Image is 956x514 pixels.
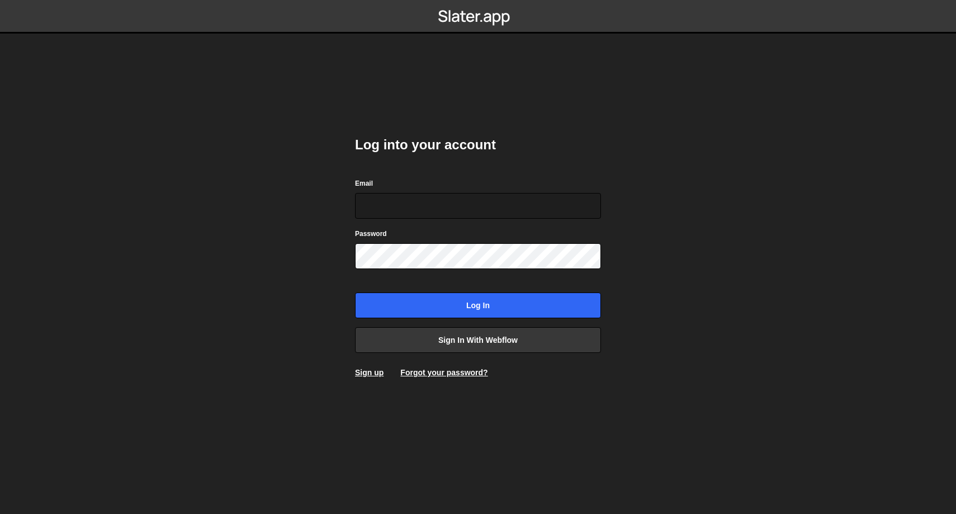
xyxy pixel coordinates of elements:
[355,293,601,318] input: Log in
[355,228,387,239] label: Password
[400,368,488,377] a: Forgot your password?
[355,327,601,353] a: Sign in with Webflow
[355,178,373,189] label: Email
[355,368,384,377] a: Sign up
[355,136,601,154] h2: Log into your account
